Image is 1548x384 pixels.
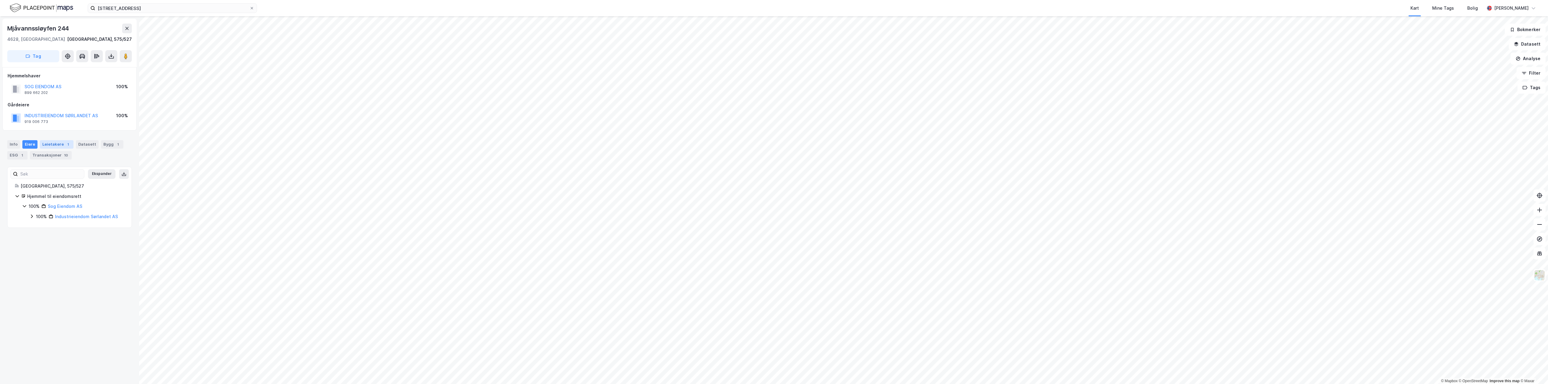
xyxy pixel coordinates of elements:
div: Leietakere [40,140,73,149]
button: Filter [1517,67,1546,79]
div: 100% [116,112,128,119]
div: Hjemmel til eiendomsrett [27,193,124,200]
button: Tags [1517,82,1546,94]
img: logo.f888ab2527a4732fd821a326f86c7f29.svg [10,3,73,13]
div: Info [7,140,20,149]
div: 100% [29,203,40,210]
div: 919 006 773 [24,119,48,124]
div: Mine Tags [1432,5,1454,12]
a: Industrieiendom Sørlandet AS [55,214,118,219]
div: [GEOGRAPHIC_DATA], 575/527 [21,182,124,190]
a: OpenStreetMap [1459,379,1488,383]
button: Bokmerker [1505,24,1546,36]
button: Analyse [1511,53,1546,65]
div: 899 662 202 [24,90,48,95]
div: 100% [116,83,128,90]
div: Mjåvannssløyfen 244 [7,24,70,33]
input: Søk [18,169,84,179]
div: 4628, [GEOGRAPHIC_DATA] [7,36,65,43]
div: Kontrollprogram for chat [1518,355,1548,384]
div: ESG [7,151,28,160]
a: Sog Eiendom AS [48,204,82,209]
input: Søk på adresse, matrikkel, gårdeiere, leietakere eller personer [95,4,249,13]
div: [GEOGRAPHIC_DATA], 575/527 [67,36,132,43]
div: 100% [36,213,47,220]
div: 1 [115,141,121,147]
div: Eiere [22,140,37,149]
button: Ekspander [88,169,115,179]
img: Z [1534,269,1545,281]
a: Improve this map [1490,379,1520,383]
div: Gårdeiere [8,101,132,108]
div: Kart [1410,5,1419,12]
div: Hjemmelshaver [8,72,132,79]
iframe: Chat Widget [1518,355,1548,384]
div: 1 [19,152,25,158]
div: 10 [63,152,69,158]
div: Datasett [76,140,99,149]
div: Bolig [1467,5,1478,12]
div: Bygg [101,140,123,149]
div: [PERSON_NAME] [1494,5,1529,12]
div: 1 [65,141,71,147]
a: Mapbox [1441,379,1458,383]
button: Datasett [1509,38,1546,50]
button: Tag [7,50,59,62]
div: Transaksjoner [30,151,72,160]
